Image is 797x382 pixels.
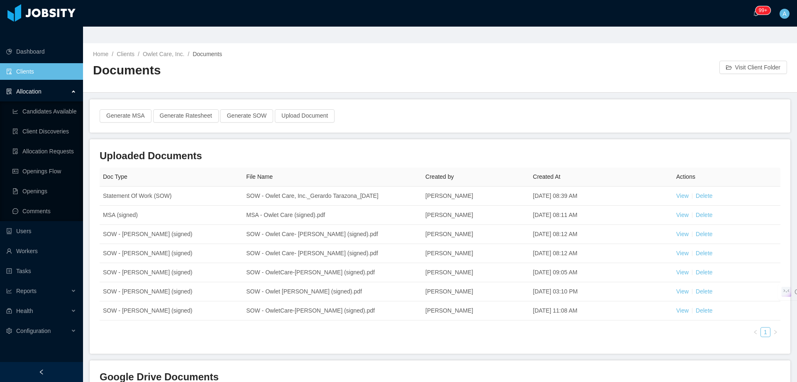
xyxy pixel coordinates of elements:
span: Created by [425,173,454,180]
td: [DATE] 09:05 AM [530,263,673,282]
td: [PERSON_NAME] [422,225,530,244]
td: [PERSON_NAME] [422,301,530,320]
td: [DATE] 03:10 PM [530,282,673,301]
td: SOW - Owlet Care- [PERSON_NAME] (signed).pdf [243,244,422,263]
a: icon: pie-chartDashboard [6,43,76,60]
a: icon: file-doneAllocation Requests [12,143,76,160]
td: [DATE] 08:12 AM [530,225,673,244]
button: Generate Ratesheet [153,109,219,123]
i: icon: left [39,369,44,375]
td: SOW - [PERSON_NAME] (signed) [100,244,243,263]
a: icon: file-textOpenings [12,183,76,200]
span: / [188,51,189,57]
span: / [112,51,113,57]
a: Owlet Care, Inc. [143,51,184,57]
h2: Documents [93,62,440,79]
i: icon: left [753,330,758,335]
span: Doc Type [103,173,127,180]
a: View [676,192,689,199]
td: SOW - [PERSON_NAME] (signed) [100,301,243,320]
a: Delete [696,192,712,199]
td: SOW - [PERSON_NAME] (signed) [100,282,243,301]
td: SOW - Owlet Care- [PERSON_NAME] (signed).pdf [243,225,422,244]
i: icon: right [773,330,778,335]
a: Delete [696,269,712,276]
i: icon: solution [6,89,12,94]
a: View [676,288,689,295]
a: Delete [696,288,712,295]
td: MSA - Owlet Care (signed).pdf [243,206,422,225]
a: icon: messageComments [12,203,76,219]
td: SOW - [PERSON_NAME] (signed) [100,225,243,244]
button: Generate MSA [100,109,152,123]
td: [PERSON_NAME] [422,263,530,282]
i: icon: setting [6,328,12,334]
td: [PERSON_NAME] [422,244,530,263]
a: 1 [761,328,770,337]
td: SOW - Owlet [PERSON_NAME] (signed).pdf [243,282,422,301]
td: [PERSON_NAME] [422,282,530,301]
a: icon: profileTasks [6,263,76,279]
span: Documents [193,51,222,57]
a: icon: file-searchClient Discoveries [12,123,76,140]
span: Health [16,308,33,314]
h3: Uploaded Documents [100,149,780,163]
span: Configuration [16,328,51,334]
span: Created At [533,173,560,180]
button: Upload Document [275,109,335,123]
i: icon: line-chart [6,288,12,294]
button: Generate SOW [220,109,273,123]
td: [DATE] 08:11 AM [530,206,673,225]
li: Next Page [770,327,780,337]
td: [DATE] 11:08 AM [530,301,673,320]
a: icon: line-chartCandidates Available [12,103,76,120]
td: SOW - OwletCare-[PERSON_NAME] (signed).pdf [243,301,422,320]
span: / [138,51,139,57]
a: Clients [117,51,134,57]
a: icon: idcardOpenings Flow [12,163,76,180]
i: icon: medicine-box [6,308,12,314]
span: File Name [246,173,273,180]
td: SOW - [PERSON_NAME] (signed) [100,263,243,282]
td: [PERSON_NAME] [422,206,530,225]
a: Home [93,51,108,57]
td: MSA (signed) [100,206,243,225]
a: icon: auditClients [6,63,76,80]
a: View [676,212,689,218]
a: View [676,250,689,256]
td: [DATE] 08:39 AM [530,187,673,206]
span: Actions [676,173,695,180]
li: Previous Page [751,327,760,337]
span: Reports [16,288,37,294]
td: SOW - OwletCare-[PERSON_NAME] (signed).pdf [243,263,422,282]
a: icon: userWorkers [6,243,76,259]
a: View [676,269,689,276]
a: icon: robotUsers [6,223,76,239]
td: Statement Of Work (SOW) [100,187,243,206]
a: Delete [696,212,712,218]
li: 1 [760,327,770,337]
td: [DATE] 08:12 AM [530,244,673,263]
a: Delete [696,250,712,256]
td: [PERSON_NAME] [422,187,530,206]
a: View [676,231,689,237]
button: icon: folder-openVisit Client Folder [719,61,787,74]
td: SOW - Owlet Care, Inc._Gerardo Tarazona_[DATE] [243,187,422,206]
a: View [676,307,689,314]
span: Allocation [16,88,42,95]
span: A [782,9,786,19]
a: Delete [696,231,712,237]
a: Delete [696,307,712,314]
